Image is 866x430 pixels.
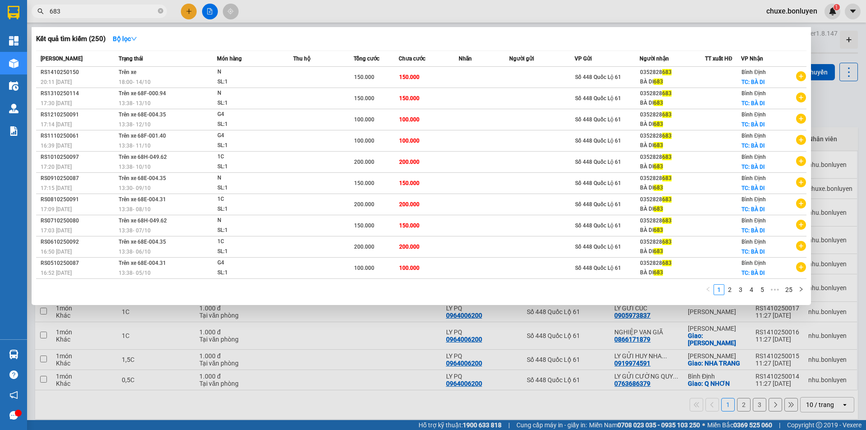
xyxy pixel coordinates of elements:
[119,249,151,255] span: 13:38 - 06/10
[41,227,72,234] span: 17:03 [DATE]
[293,55,310,62] span: Thu hộ
[354,222,374,229] span: 150.000
[796,135,806,145] span: plus-circle
[50,6,156,16] input: Tìm tên, số ĐT hoặc mã đơn
[575,201,621,208] span: Số 448 Quốc Lộ 61
[9,411,18,420] span: message
[796,156,806,166] span: plus-circle
[399,95,419,102] span: 150.000
[354,201,374,208] span: 200.000
[217,247,285,257] div: SL: 1
[8,6,19,19] img: logo-vxr
[217,237,285,247] div: 1C
[575,244,621,250] span: Số 448 Quốc Lộ 61
[662,239,672,245] span: 683
[735,284,746,295] li: 3
[354,95,374,102] span: 150.000
[119,133,166,139] span: Trên xe 68F-001.40
[662,154,672,160] span: 683
[742,185,765,191] span: TC: BÀ DI
[742,133,766,139] span: Bình Định
[703,284,714,295] li: Previous Page
[217,88,285,98] div: N
[217,204,285,214] div: SL: 1
[742,239,766,245] span: Bình Định
[354,265,374,271] span: 100.000
[9,126,18,136] img: solution-icon
[654,79,663,85] span: 683
[742,143,765,149] span: TC: BÀ DI
[575,116,621,123] span: Số 448 Quốc Lộ 61
[119,164,151,170] span: 13:38 - 10/10
[703,284,714,295] button: left
[662,111,672,118] span: 683
[217,216,285,226] div: N
[399,222,419,229] span: 150.000
[796,92,806,102] span: plus-circle
[742,100,765,106] span: TC: BÀ DI
[354,138,374,144] span: 100.000
[783,285,795,295] a: 25
[768,284,782,295] li: Next 5 Pages
[399,159,419,165] span: 200.000
[354,159,374,165] span: 200.000
[796,114,806,124] span: plus-circle
[714,285,724,295] a: 1
[119,270,151,276] span: 13:38 - 05/10
[41,79,72,85] span: 20:11 [DATE]
[654,185,663,191] span: 683
[131,36,137,42] span: down
[742,164,765,170] span: TC: BÀ DI
[742,217,766,224] span: Bình Định
[9,104,18,113] img: warehouse-icon
[217,67,285,77] div: N
[217,152,285,162] div: 1C
[217,162,285,172] div: SL: 1
[640,216,705,226] div: 0352828
[640,226,705,235] div: BÀ DI
[575,222,621,229] span: Số 448 Quốc Lộ 61
[742,206,765,213] span: TC: BÀ DI
[217,194,285,204] div: 1C
[662,90,672,97] span: 683
[654,142,663,148] span: 683
[742,90,766,97] span: Bình Định
[640,237,705,247] div: 0352828
[41,249,72,255] span: 16:50 [DATE]
[119,121,151,128] span: 13:38 - 12/10
[742,249,765,255] span: TC: BÀ DI
[705,55,732,62] span: TT xuất HĐ
[640,174,705,183] div: 0352828
[41,89,116,98] div: RS1310250114
[640,162,705,171] div: BÀ DI
[41,185,72,191] span: 17:15 [DATE]
[654,206,663,212] span: 683
[113,35,137,42] strong: Bộ lọc
[354,74,374,80] span: 150.000
[575,55,592,62] span: VP Gửi
[662,69,672,75] span: 683
[217,226,285,236] div: SL: 1
[654,227,663,233] span: 683
[662,196,672,203] span: 683
[796,199,806,208] span: plus-circle
[399,138,419,144] span: 100.000
[119,196,166,203] span: Trên xe 68E-004.31
[796,220,806,230] span: plus-circle
[41,131,116,141] div: RS1110250061
[640,89,705,98] div: 0352828
[746,285,756,295] a: 4
[796,284,806,295] button: right
[158,7,163,16] span: close-circle
[575,74,621,80] span: Số 448 Quốc Lộ 61
[217,77,285,87] div: SL: 1
[399,244,419,250] span: 200.000
[662,175,672,181] span: 683
[41,143,72,149] span: 16:39 [DATE]
[41,121,72,128] span: 17:14 [DATE]
[654,121,663,127] span: 683
[119,154,167,160] span: Trên xe 68H-049.62
[742,227,765,234] span: TC: BÀ DI
[575,95,621,102] span: Số 448 Quốc Lộ 61
[119,227,151,234] span: 13:38 - 07/10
